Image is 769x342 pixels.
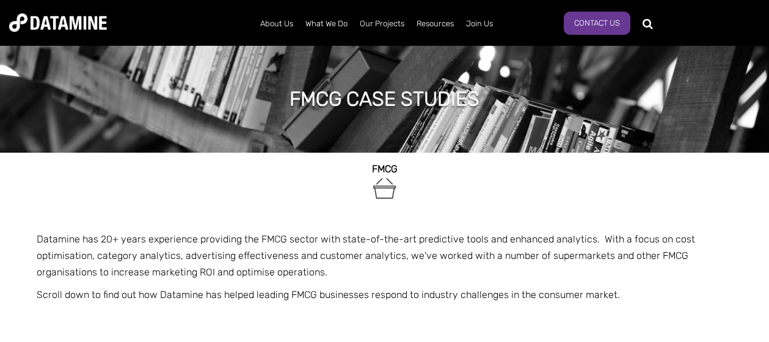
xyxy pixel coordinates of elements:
[290,85,479,112] h1: FMCG case studies
[37,231,733,281] p: Datamine has 20+ years experience providing the FMCG sector with state-of-the-art predictive tool...
[37,286,733,303] p: Scroll down to find out how Datamine has helped leading FMCG businesses respond to industry chall...
[460,8,499,40] a: Join Us
[9,13,107,32] img: Datamine
[354,8,410,40] a: Our Projects
[564,12,630,35] a: Contact Us
[254,8,299,40] a: About Us
[410,8,460,40] a: Resources
[299,8,354,40] a: What We Do
[37,164,733,175] h2: FMCG
[371,175,398,202] img: FMCG-1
